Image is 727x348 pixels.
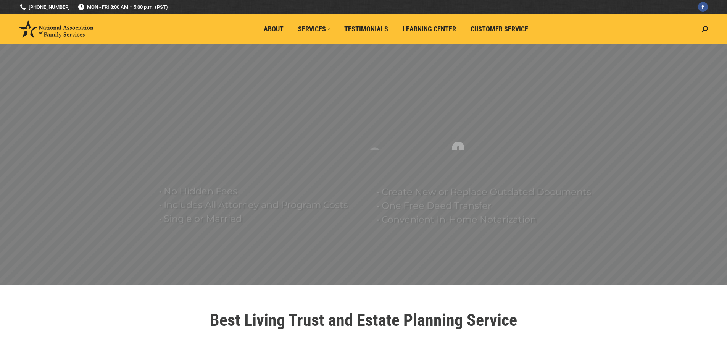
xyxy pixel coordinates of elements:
[403,25,456,33] span: Learning Center
[698,2,708,12] a: Facebook page opens in new window
[19,20,93,38] img: National Association of Family Services
[344,25,388,33] span: Testimonials
[339,22,393,36] a: Testimonials
[77,3,168,11] span: MON - FRI 8:00 AM – 5:00 p.m. (PST)
[369,145,381,175] div: S
[264,25,284,33] span: About
[471,25,528,33] span: Customer Service
[451,139,465,170] div: 9
[159,185,367,226] rs-layer: • No Hidden Fees • Includes All Attorney and Program Costs • Single or Married
[377,185,598,227] rs-layer: • Create New or Replace Outdated Documents • One Free Deed Transfer • Convenient In-Home Notariza...
[258,22,289,36] a: About
[465,22,534,36] a: Customer Service
[298,25,330,33] span: Services
[397,22,461,36] a: Learning Center
[19,3,70,11] a: [PHONE_NUMBER]
[150,312,577,329] h1: Best Living Trust and Estate Planning Service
